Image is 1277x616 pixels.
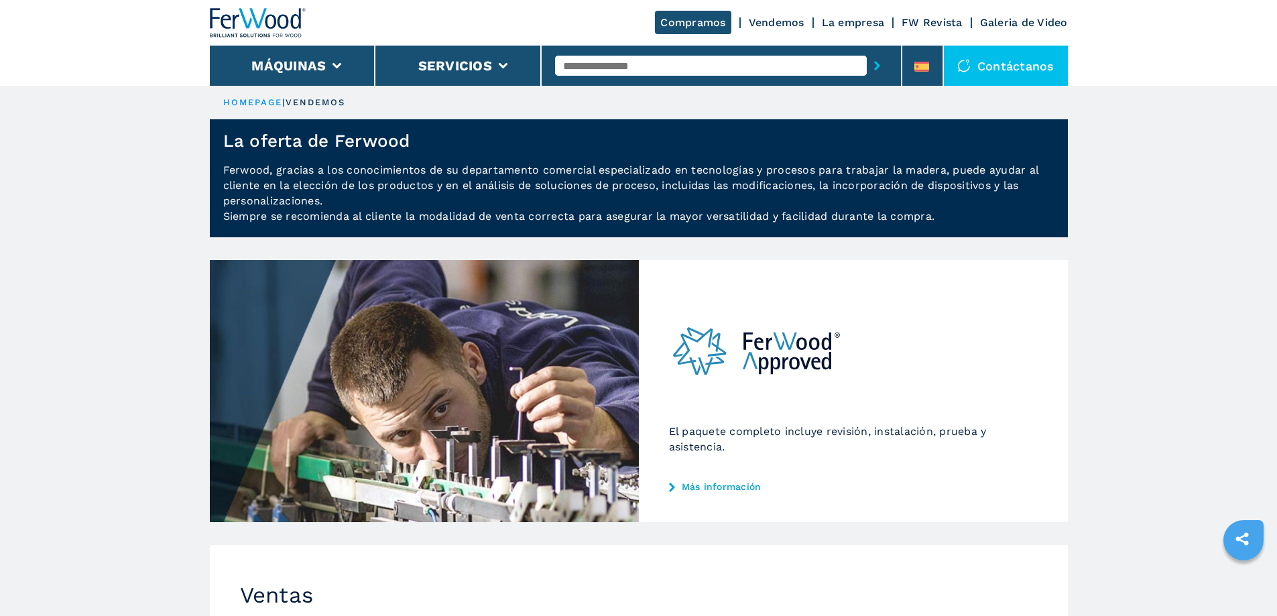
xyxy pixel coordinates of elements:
[223,130,410,151] h1: La oferta de Ferwood
[749,16,804,29] a: Vendemos
[210,8,306,38] img: Ferwood
[223,97,283,107] a: HOMEPAGE
[669,424,1038,454] p: El paquete completo incluye revisión, instalación, prueba y asistencia.
[282,97,285,107] span: |
[902,16,963,29] a: FW Revista
[210,162,1068,237] p: Ferwood, gracias a los conocimientos de su departamento comercial especializado en tecnologías y ...
[822,16,885,29] a: La empresa
[957,59,971,72] img: Contáctanos
[669,481,1038,492] a: Más información
[240,582,609,609] h2: Ventas
[286,97,346,109] p: vendemos
[251,58,326,74] button: Máquinas
[944,46,1068,86] div: Contáctanos
[655,11,731,34] a: Compramos
[867,50,888,81] button: submit-button
[418,58,492,74] button: Servicios
[980,16,1068,29] a: Galeria de Video
[1225,522,1259,556] a: sharethis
